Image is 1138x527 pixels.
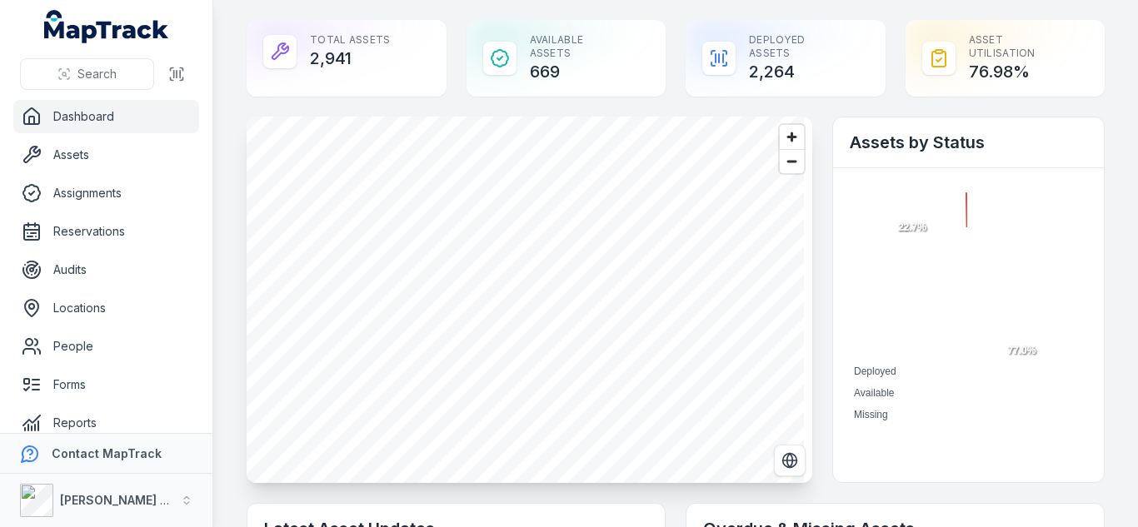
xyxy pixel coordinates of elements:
[77,66,117,82] span: Search
[13,253,199,286] a: Audits
[854,387,894,399] span: Available
[774,445,806,476] button: Switch to Satellite View
[44,10,169,43] a: MapTrack
[60,493,176,507] strong: [PERSON_NAME] Air
[20,58,154,90] button: Search
[13,138,199,172] a: Assets
[780,125,804,149] button: Zoom in
[52,446,162,460] strong: Contact MapTrack
[13,176,199,210] a: Assignments
[13,368,199,401] a: Forms
[13,406,199,440] a: Reports
[13,215,199,248] a: Reservations
[854,409,888,420] span: Missing
[780,149,804,173] button: Zoom out
[850,131,1087,154] h2: Assets by Status
[13,100,199,133] a: Dashboard
[13,330,199,363] a: People
[13,291,199,325] a: Locations
[854,365,896,377] span: Deployed
[247,117,804,483] canvas: Map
